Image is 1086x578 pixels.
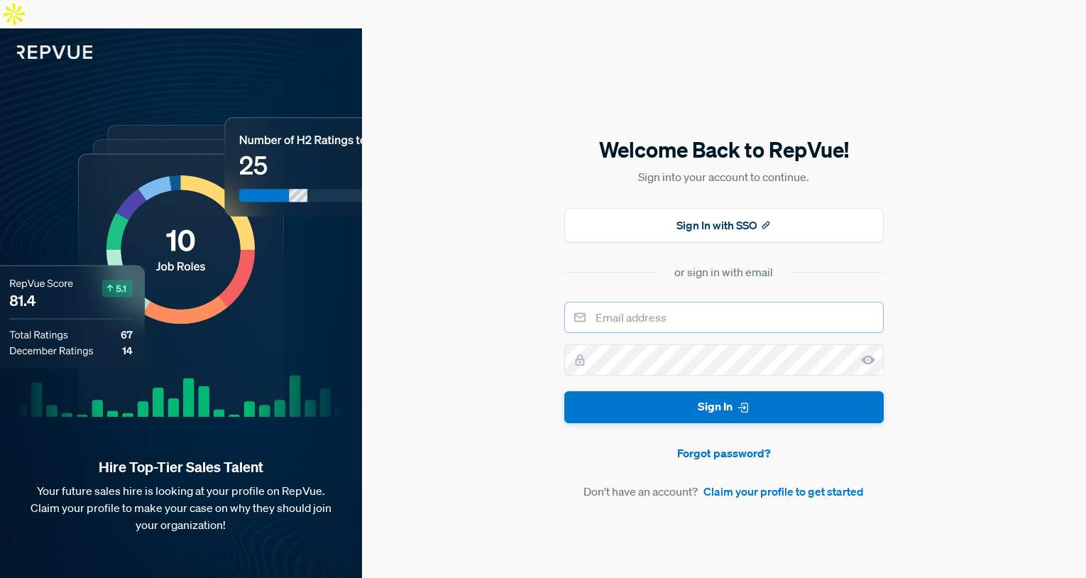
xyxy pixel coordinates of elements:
a: Claim your profile to get started [703,483,864,500]
h5: Welcome Back to RepVue! [564,135,884,165]
strong: Hire Top-Tier Sales Talent [23,458,339,476]
p: Your future sales hire is looking at your profile on RepVue. Claim your profile to make your case... [23,482,339,533]
input: Email address [564,302,884,333]
p: Sign into your account to continue. [564,168,884,185]
button: Sign In [564,391,884,423]
button: Sign In with SSO [564,208,884,242]
div: or sign in with email [674,263,773,280]
a: Forgot password? [564,445,884,462]
article: Don't have an account? [564,483,884,500]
